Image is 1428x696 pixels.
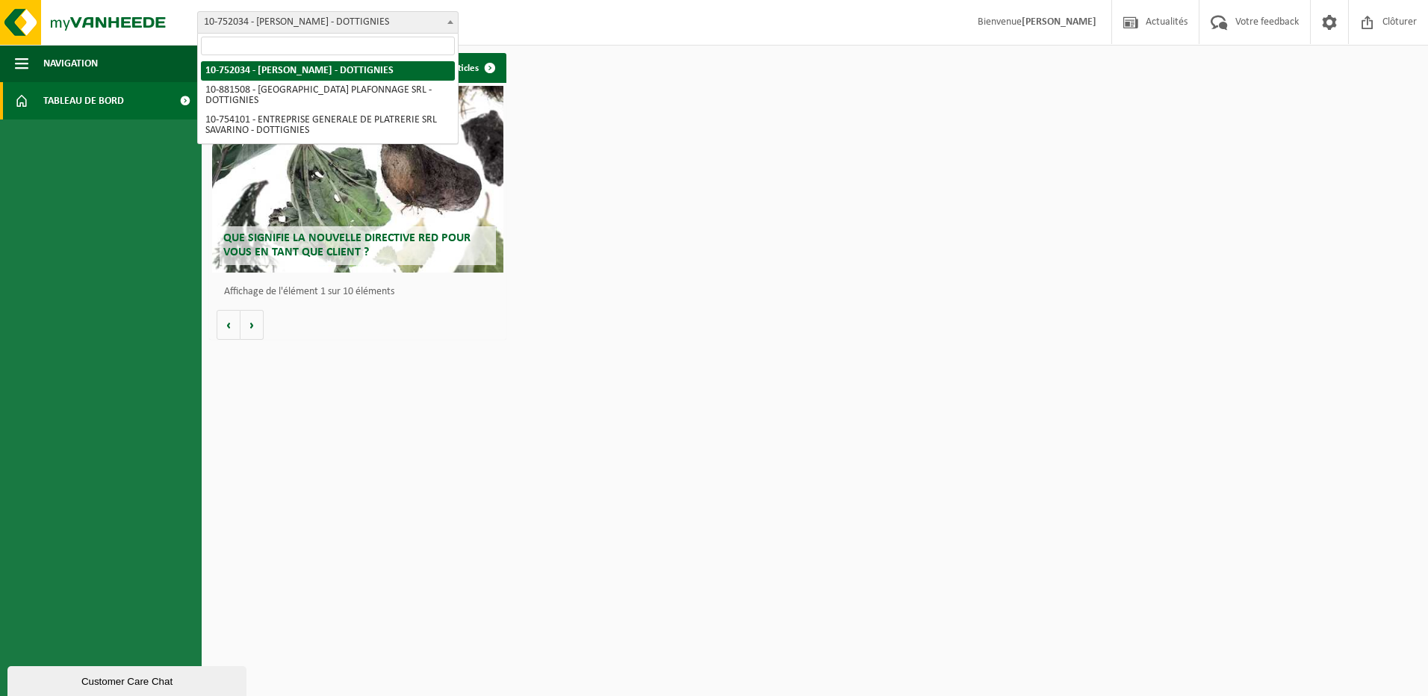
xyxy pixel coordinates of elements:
[198,12,458,33] span: 10-752034 - STEPHANE SAVARINO - DOTTIGNIES
[201,61,455,81] li: 10-752034 - [PERSON_NAME] - DOTTIGNIES
[217,310,240,340] button: Vorige
[223,232,471,258] span: Que signifie la nouvelle directive RED pour vous en tant que client ?
[1022,16,1096,28] strong: [PERSON_NAME]
[43,82,124,119] span: Tableau de bord
[197,11,459,34] span: 10-752034 - STEPHANE SAVARINO - DOTTIGNIES
[201,111,455,140] li: 10-754101 - ENTREPRISE GENERALE DE PLATRERIE SRL SAVARINO - DOTTIGNIES
[201,81,455,111] li: 10-881508 - [GEOGRAPHIC_DATA] PLAFONNAGE SRL - DOTTIGNIES
[43,45,98,82] span: Navigation
[212,86,503,273] a: Que signifie la nouvelle directive RED pour vous en tant que client ?
[7,663,249,696] iframe: chat widget
[240,310,264,340] button: Volgende
[224,287,499,297] p: Affichage de l'élément 1 sur 10 éléments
